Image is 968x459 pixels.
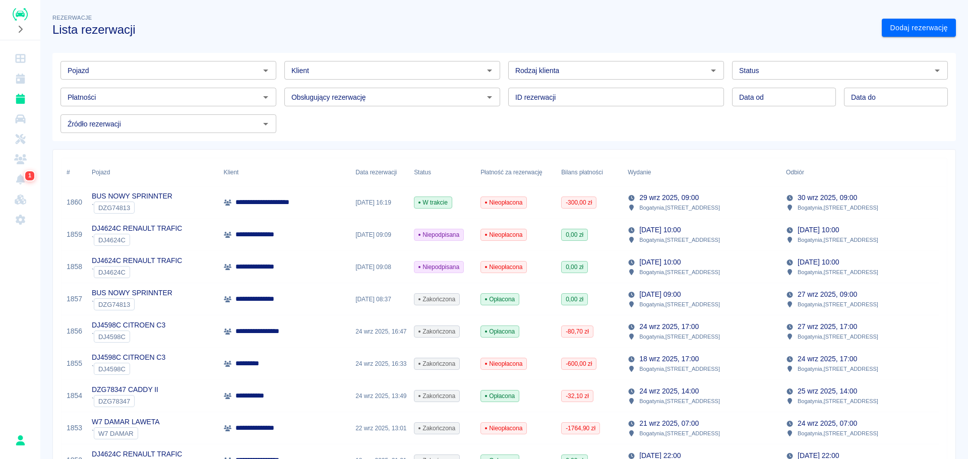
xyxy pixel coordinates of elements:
div: ` [92,395,158,407]
div: 24 wrz 2025, 16:47 [350,315,409,348]
p: Bogatynia , [STREET_ADDRESS] [639,268,720,277]
div: [DATE] 16:19 [350,186,409,219]
a: Dodaj rezerwację [882,19,956,37]
span: Rezerwacje [52,15,92,21]
p: Bogatynia , [STREET_ADDRESS] [639,332,720,341]
span: -1764,90 zł [562,424,599,433]
span: W7 DAMAR [94,430,138,437]
p: Bogatynia , [STREET_ADDRESS] [639,364,720,373]
span: -32,10 zł [562,391,593,401]
p: 18 wrz 2025, 17:00 [639,354,699,364]
p: [DATE] 10:00 [639,257,681,268]
p: Bogatynia , [STREET_ADDRESS] [798,203,878,212]
span: Zakończona [414,424,459,433]
span: Niepodpisana [414,230,463,239]
span: 1 [26,171,33,181]
a: Ustawienia [4,210,36,230]
span: DJ4598C [94,333,130,341]
p: DJ4598C CITROEN C3 [92,352,165,363]
p: 24 wrz 2025, 07:00 [798,418,857,429]
span: Zakończona [414,327,459,336]
a: 1853 [67,423,82,433]
button: Otwórz [259,117,273,131]
a: Powiadomienia [4,169,36,189]
h3: Lista rezerwacji [52,23,874,37]
div: [DATE] 09:08 [350,251,409,283]
button: Otwórz [706,63,720,78]
p: Bogatynia , [STREET_ADDRESS] [639,429,720,438]
span: 0,00 zł [562,263,587,272]
span: -600,00 zł [562,359,596,368]
div: ` [92,298,172,310]
a: 1859 [67,229,82,240]
div: ` [92,427,160,439]
a: Widget WWW [4,189,36,210]
span: Opłacona [481,295,519,304]
p: Bogatynia , [STREET_ADDRESS] [639,235,720,244]
p: Bogatynia , [STREET_ADDRESS] [798,235,878,244]
button: Otwórz [482,63,497,78]
div: # [62,158,87,186]
div: ` [92,202,172,214]
span: DZG74813 [94,301,134,308]
p: BUS NOWY SPRINNTER [92,288,172,298]
div: 22 wrz 2025, 13:01 [350,412,409,444]
img: Renthelp [13,8,28,21]
p: [DATE] 10:00 [798,225,839,235]
span: Nieopłacona [481,424,526,433]
a: Klienci [4,149,36,169]
div: [DATE] 08:37 [350,283,409,315]
p: Bogatynia , [STREET_ADDRESS] [798,429,878,438]
span: Opłacona [481,391,519,401]
p: W7 DAMAR LAWETA [92,417,160,427]
span: Opłacona [481,327,519,336]
span: Niepodpisana [414,263,463,272]
p: Bogatynia , [STREET_ADDRESS] [798,268,878,277]
span: DJ4598C [94,365,130,373]
a: 1860 [67,197,82,208]
div: Klient [224,158,239,186]
input: DD.MM.YYYY [844,88,948,106]
p: Bogatynia , [STREET_ADDRESS] [798,300,878,309]
div: ` [92,234,182,246]
a: Rezerwacje [4,89,36,109]
a: Flota [4,109,36,129]
button: Rozwiń nawigację [13,23,28,36]
div: 24 wrz 2025, 13:49 [350,380,409,412]
div: ` [92,331,165,343]
p: 25 wrz 2025, 14:00 [798,386,857,397]
span: 0,00 zł [562,295,587,304]
div: Płatność za rezerwację [475,158,556,186]
span: W trakcie [414,198,452,207]
a: 1855 [67,358,82,369]
a: 1856 [67,326,82,337]
p: Bogatynia , [STREET_ADDRESS] [798,332,878,341]
div: Status [409,158,475,186]
p: Bogatynia , [STREET_ADDRESS] [639,300,720,309]
p: DJ4624C RENAULT TRAFIC [92,255,182,266]
a: Dashboard [4,48,36,69]
p: DJ4624C RENAULT TRAFIC [92,223,182,234]
a: Kalendarz [4,69,36,89]
p: 27 wrz 2025, 09:00 [798,289,857,300]
div: Wydanie [628,158,651,186]
div: Pojazd [87,158,219,186]
div: 24 wrz 2025, 16:33 [350,348,409,380]
span: Nieopłacona [481,198,526,207]
div: Data rezerwacji [355,158,397,186]
p: BUS NOWY SPRINNTER [92,191,172,202]
button: Otwórz [482,90,497,104]
span: DZG74813 [94,204,134,212]
div: ` [92,363,165,375]
div: Data rezerwacji [350,158,409,186]
span: Nieopłacona [481,230,526,239]
div: Klient [219,158,351,186]
span: Zakończona [414,391,459,401]
p: 29 wrz 2025, 09:00 [639,192,699,203]
p: Bogatynia , [STREET_ADDRESS] [798,397,878,406]
p: 27 wrz 2025, 17:00 [798,321,857,332]
input: DD.MM.YYYY [732,88,836,106]
span: -300,00 zł [562,198,596,207]
p: 24 wrz 2025, 14:00 [639,386,699,397]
